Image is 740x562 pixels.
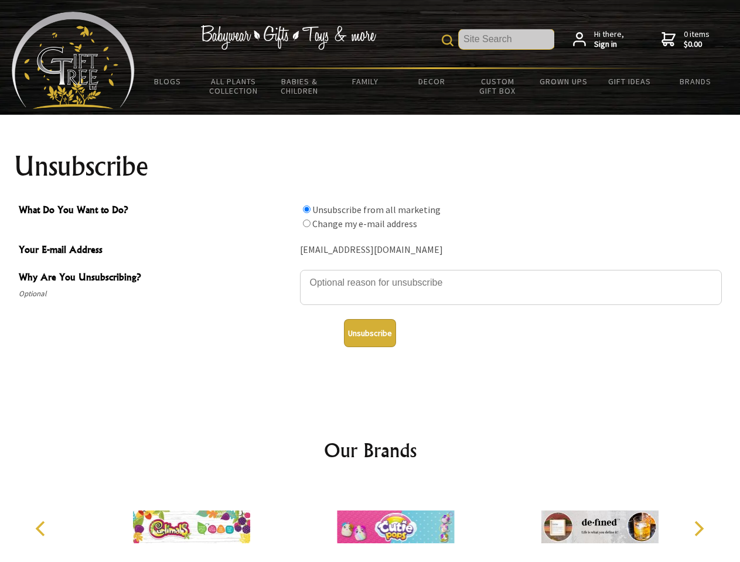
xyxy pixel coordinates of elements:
[19,287,294,301] span: Optional
[398,69,465,94] a: Decor
[459,29,554,49] input: Site Search
[23,436,717,464] h2: Our Brands
[14,152,727,180] h1: Unsubscribe
[684,39,710,50] strong: $0.00
[312,204,441,215] label: Unsubscribe from all marketing
[300,270,722,305] textarea: Why Are You Unsubscribing?
[303,220,311,227] input: What Do You Want to Do?
[333,69,399,94] a: Family
[303,205,311,213] input: What Do You Want to Do?
[465,69,531,103] a: Custom Gift Box
[661,29,710,50] a: 0 items$0.00
[684,29,710,50] span: 0 items
[201,69,267,103] a: All Plants Collection
[200,25,376,50] img: Babywear - Gifts - Toys & more
[573,29,624,50] a: Hi there,Sign in
[596,69,663,94] a: Gift Ideas
[19,270,294,287] span: Why Are You Unsubscribing?
[19,242,294,259] span: Your E-mail Address
[663,69,729,94] a: Brands
[29,516,55,542] button: Previous
[300,241,722,259] div: [EMAIL_ADDRESS][DOMAIN_NAME]
[12,12,135,109] img: Babyware - Gifts - Toys and more...
[312,218,417,229] label: Change my e-mail address
[594,29,624,50] span: Hi there,
[267,69,333,103] a: Babies & Children
[344,319,396,347] button: Unsubscribe
[686,516,711,542] button: Next
[530,69,596,94] a: Grown Ups
[135,69,201,94] a: BLOGS
[442,35,453,46] img: product search
[594,39,624,50] strong: Sign in
[19,203,294,220] span: What Do You Want to Do?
